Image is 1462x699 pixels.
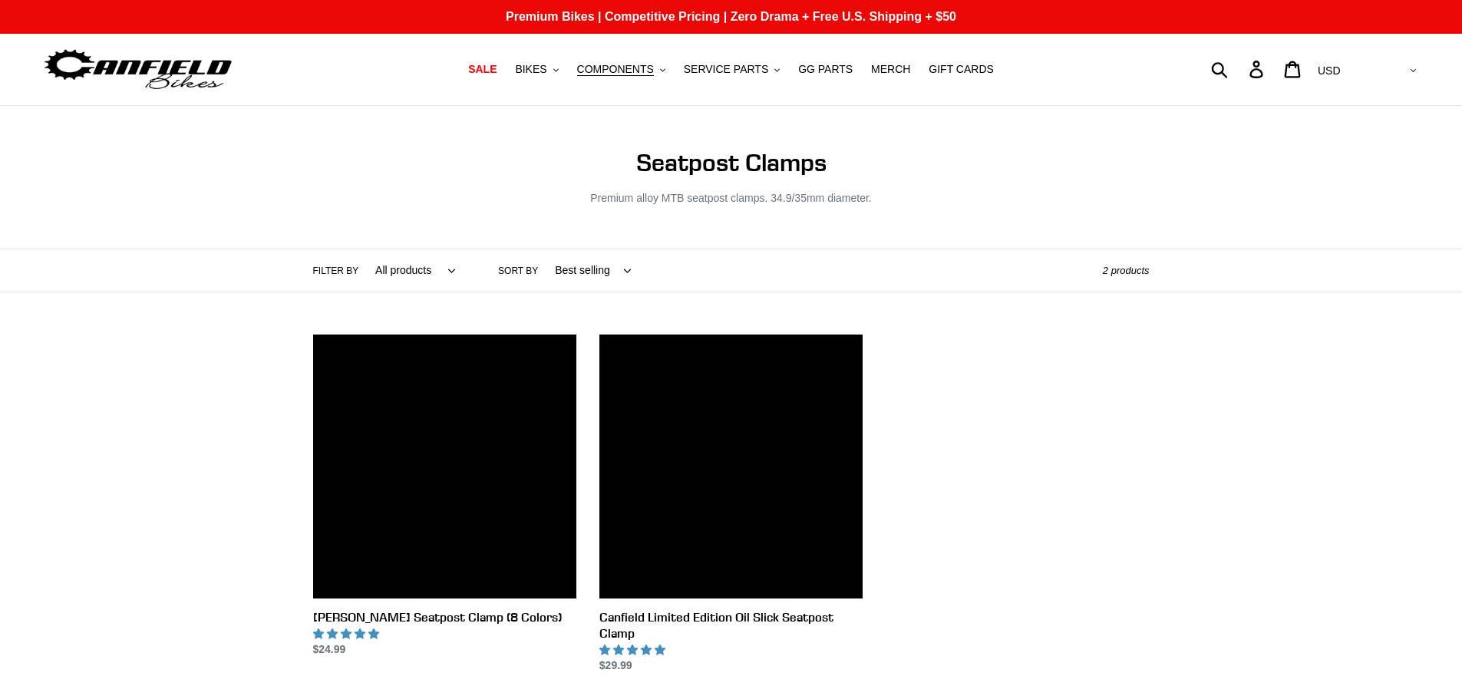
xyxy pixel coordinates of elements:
[684,63,768,76] span: SERVICE PARTS
[507,59,566,80] button: BIKES
[636,147,827,177] span: Seatpost Clamps
[798,63,853,76] span: GG PARTS
[313,264,359,278] label: Filter by
[515,63,546,76] span: BIKES
[676,59,787,80] button: SERVICE PARTS
[863,59,918,80] a: MERCH
[460,59,504,80] a: SALE
[577,63,654,76] span: COMPONENTS
[921,59,1002,80] a: GIFT CARDS
[468,63,497,76] span: SALE
[1103,265,1150,276] span: 2 products
[1219,52,1259,86] input: Search
[871,63,910,76] span: MERCH
[42,45,234,94] img: Canfield Bikes
[569,59,673,80] button: COMPONENTS
[790,59,860,80] a: GG PARTS
[929,63,994,76] span: GIFT CARDS
[313,190,1150,206] p: Premium alloy MTB seatpost clamps. 34.9/35mm diameter.
[498,264,538,278] label: Sort by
